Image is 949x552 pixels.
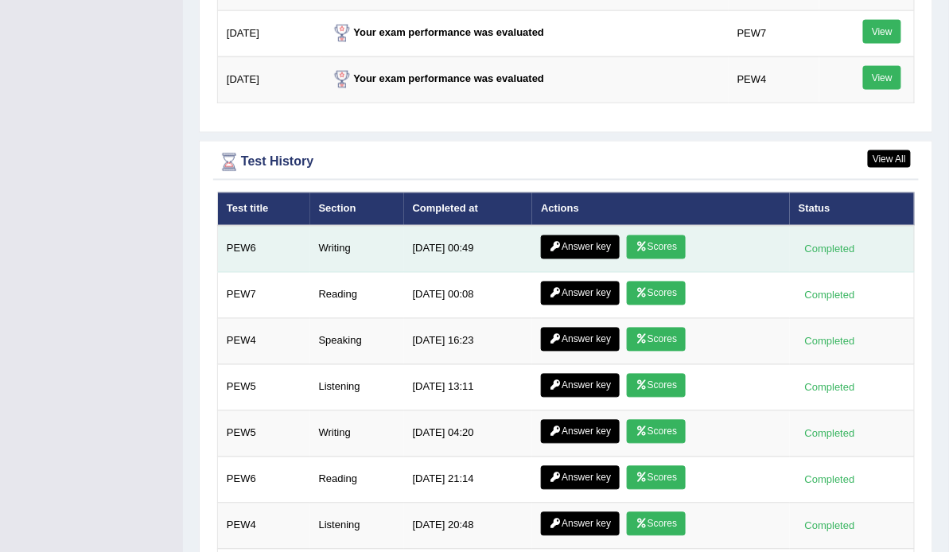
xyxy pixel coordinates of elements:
a: View [863,20,901,44]
td: PEW4 [729,56,819,103]
a: View All [868,150,911,168]
a: Scores [627,282,686,305]
a: Scores [627,374,686,398]
td: [DATE] 13:11 [404,365,533,411]
a: Scores [627,235,686,259]
td: [DATE] 00:08 [404,273,533,319]
td: [DATE] 20:48 [404,503,533,550]
a: Answer key [541,420,620,444]
td: [DATE] 21:14 [404,457,533,503]
strong: Your exam performance was evaluated [330,72,545,84]
td: Listening [310,365,404,411]
td: Reading [310,273,404,319]
div: Completed [799,426,861,442]
div: Completed [799,241,861,258]
td: PEW7 [218,273,310,319]
td: PEW4 [218,319,310,365]
strong: Your exam performance was evaluated [330,26,545,38]
div: Completed [799,518,861,535]
td: PEW7 [729,10,819,56]
td: Writing [310,411,404,457]
a: Scores [627,328,686,352]
a: View [863,66,901,90]
th: Completed at [404,192,533,226]
td: PEW6 [218,226,310,273]
div: Completed [799,472,861,488]
td: Listening [310,503,404,550]
a: Scores [627,466,686,490]
td: Speaking [310,319,404,365]
th: Test title [218,192,310,226]
td: [DATE] 04:20 [404,411,533,457]
td: [DATE] [218,56,321,103]
th: Actions [532,192,790,226]
th: Status [790,192,914,226]
a: Answer key [541,466,620,490]
a: Answer key [541,512,620,536]
a: Answer key [541,235,620,259]
td: PEW6 [218,457,310,503]
td: PEW5 [218,411,310,457]
td: PEW5 [218,365,310,411]
a: Scores [627,512,686,536]
div: Completed [799,333,861,350]
div: Completed [799,287,861,304]
div: Completed [799,379,861,396]
td: Writing [310,226,404,273]
td: [DATE] 16:23 [404,319,533,365]
th: Section [310,192,404,226]
a: Scores [627,420,686,444]
td: Reading [310,457,404,503]
a: Answer key [541,374,620,398]
td: [DATE] 00:49 [404,226,533,273]
div: Test History [217,150,915,174]
a: Answer key [541,282,620,305]
td: PEW4 [218,503,310,550]
a: Answer key [541,328,620,352]
td: [DATE] [218,10,321,56]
